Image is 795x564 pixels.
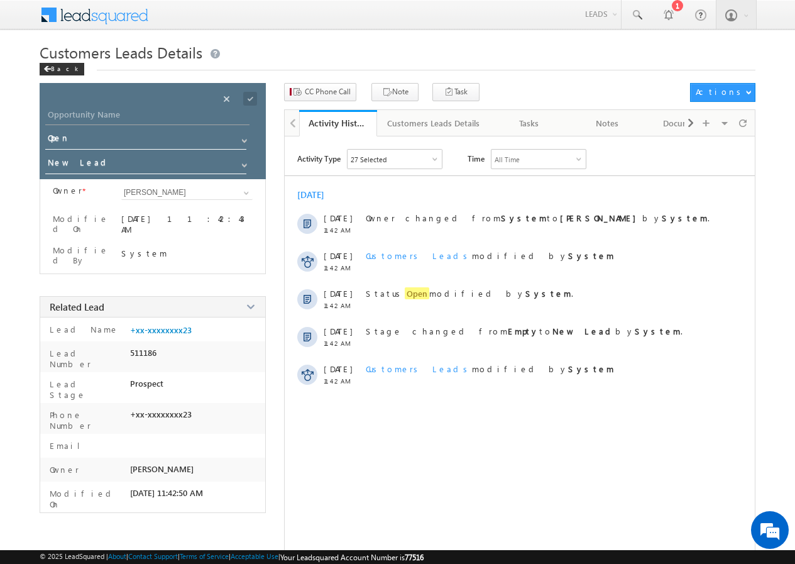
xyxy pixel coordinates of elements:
label: Phone Number [47,409,125,431]
div: [DATE] 11:42:43 AM [121,213,253,235]
a: Show All Items [235,131,251,144]
strong: New Lead [552,326,615,336]
div: Notes [579,116,635,131]
span: 11:42 AM [324,377,361,385]
span: Customers Leads [366,250,472,261]
strong: System [568,250,614,261]
input: Opportunity Name Opportunity Name [45,108,249,125]
a: Terms of Service [180,552,229,560]
a: Activity History [299,110,377,136]
a: Customers Leads Details [377,110,491,136]
span: Stage changed from to by . [366,326,683,336]
span: Owner changed from to by . [366,213,710,223]
li: Activity History [299,110,377,135]
a: Notes [569,110,647,136]
span: Prospect [130,379,163,389]
div: Documents [657,116,713,131]
div: Back [40,63,84,75]
div: Actions [696,86,745,97]
span: Activity Type [297,149,341,168]
label: Modified On [53,214,110,234]
span: 11:42 AM [324,264,361,272]
a: Show All Items [237,187,253,199]
button: Task [432,83,480,101]
span: Your Leadsquared Account Number is [280,553,424,562]
strong: System [501,213,547,223]
span: Customers Leads Details [40,42,202,62]
span: Time [468,149,485,168]
input: Status [45,130,246,150]
span: 11:42 AM [324,302,361,309]
span: 511186 [130,348,156,358]
label: Modified By [53,245,110,265]
a: About [108,552,126,560]
span: [DATE] [324,326,352,336]
a: Documents [647,110,725,136]
span: Related Lead [50,301,104,313]
span: Customers Leads [366,363,472,374]
a: Acceptable Use [231,552,278,560]
span: +xx-xxxxxxxx23 [130,409,192,419]
button: Actions [690,83,755,102]
span: Status modified by . [366,287,573,299]
span: [DATE] [324,288,352,299]
span: 11:42 AM [324,226,361,234]
span: [DATE] 11:42:50 AM [130,488,203,498]
a: +xx-xxxxxxxx23 [130,325,192,335]
input: Type to Search [121,185,253,200]
div: Tasks [501,116,557,131]
label: Email [47,440,90,451]
label: Lead Number [47,348,125,369]
span: [DATE] [324,213,352,223]
label: Owner [53,185,82,196]
span: 77516 [405,553,424,562]
span: modified by [366,250,614,261]
strong: Empty [508,326,539,336]
button: Note [371,83,419,101]
strong: System [568,363,614,374]
div: 27 Selected [351,155,387,163]
div: Owner Changed,Status Changed,Stage Changed,Source Changed,Notes & 22 more.. [348,150,442,169]
div: Customers Leads Details [387,116,480,131]
strong: [PERSON_NAME] [560,213,642,223]
div: All Time [495,155,520,163]
span: CC Phone Call [305,86,351,97]
span: © 2025 LeadSquared | | | | | [40,552,424,562]
label: Owner [47,464,79,475]
a: Tasks [491,110,569,136]
span: 11:42 AM [324,340,361,347]
label: Lead Stage [47,379,125,400]
span: [PERSON_NAME] [130,464,194,474]
div: System [121,248,253,258]
button: CC Phone Call [284,83,356,101]
span: [DATE] [324,363,352,374]
div: Activity History [309,117,368,129]
strong: System [635,326,681,336]
label: Modified On [47,488,125,509]
div: [DATE] [297,189,338,201]
span: [DATE] [324,250,352,261]
input: Stage [45,155,246,174]
span: Open [405,287,429,299]
a: Show All Items [235,156,251,169]
a: Contact Support [128,552,178,560]
span: modified by [366,363,614,374]
label: Lead Name [47,324,119,335]
strong: System [525,288,571,299]
strong: System [662,213,708,223]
